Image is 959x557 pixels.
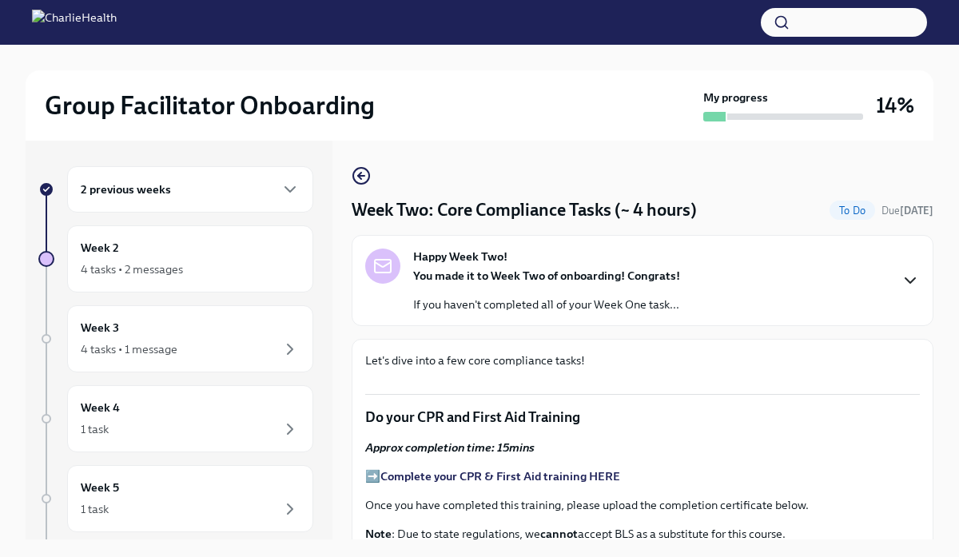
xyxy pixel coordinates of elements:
a: Complete your CPR & First Aid training HERE [380,469,620,483]
strong: [DATE] [900,205,933,217]
div: 1 task [81,501,109,517]
h6: Week 5 [81,479,119,496]
span: To Do [830,205,875,217]
p: Let's dive into a few core compliance tasks! [365,352,920,368]
a: Week 41 task [38,385,313,452]
img: CharlieHealth [32,10,117,35]
div: 2 previous weeks [67,166,313,213]
p: Do your CPR and First Aid Training [365,408,920,427]
div: 1 task [81,421,109,437]
h6: Week 3 [81,319,119,336]
p: If you haven't completed all of your Week One task... [413,296,680,312]
h2: Group Facilitator Onboarding [45,90,375,121]
h6: Week 4 [81,399,120,416]
a: Week 24 tasks • 2 messages [38,225,313,292]
strong: You made it to Week Two of onboarding! Congrats! [413,269,680,283]
div: 4 tasks • 1 message [81,341,177,357]
strong: Happy Week Two! [413,249,507,265]
span: Due [881,205,933,217]
h3: 14% [876,91,914,120]
h6: 2 previous weeks [81,181,171,198]
h6: Week 2 [81,239,119,257]
a: Week 51 task [38,465,313,532]
p: ➡️ [365,468,920,484]
p: Once you have completed this training, please upload the completion certificate below. [365,497,920,513]
strong: My progress [703,90,768,105]
h4: Week Two: Core Compliance Tasks (~ 4 hours) [352,198,697,222]
strong: Approx completion time: 15mins [365,440,535,455]
strong: cannot [540,527,578,541]
strong: Note [365,527,392,541]
a: Week 34 tasks • 1 message [38,305,313,372]
p: : Due to state regulations, we accept BLS as a substitute for this course. [365,526,920,542]
div: 4 tasks • 2 messages [81,261,183,277]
